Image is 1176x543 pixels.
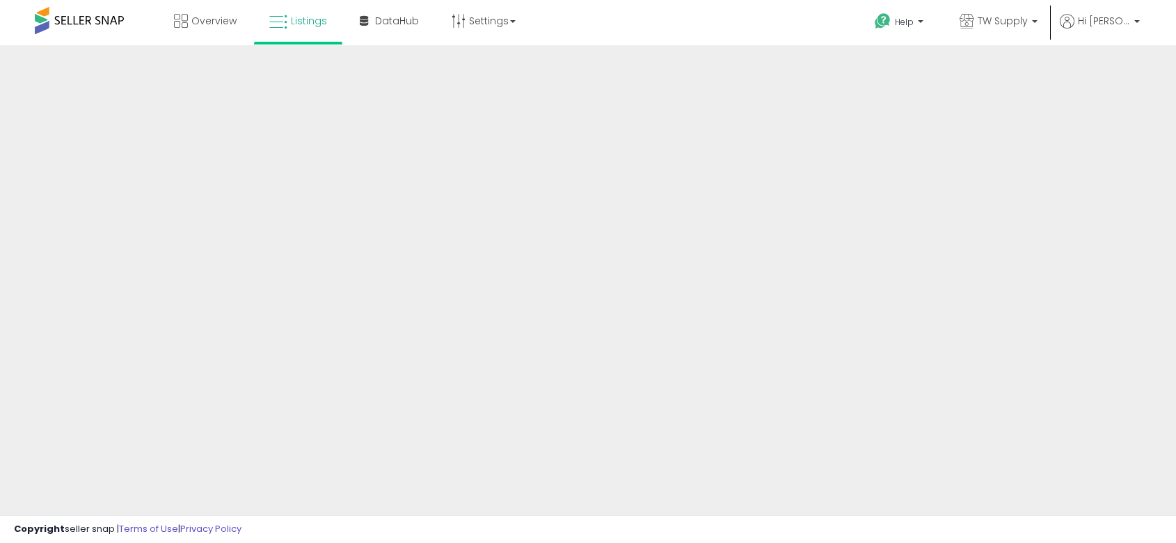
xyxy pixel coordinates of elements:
[978,14,1028,28] span: TW Supply
[291,14,327,28] span: Listings
[375,14,419,28] span: DataHub
[180,522,241,535] a: Privacy Policy
[14,523,241,536] div: seller snap | |
[1060,14,1140,45] a: Hi [PERSON_NAME]
[14,522,65,535] strong: Copyright
[119,522,178,535] a: Terms of Use
[191,14,237,28] span: Overview
[864,2,937,45] a: Help
[1078,14,1130,28] span: Hi [PERSON_NAME]
[895,16,914,28] span: Help
[874,13,891,30] i: Get Help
